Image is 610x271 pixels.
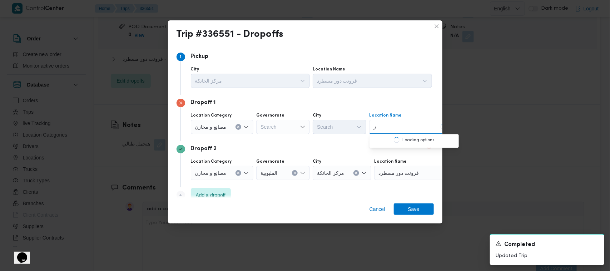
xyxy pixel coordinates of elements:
[432,22,441,30] button: Closes this modal window
[300,170,306,176] button: Open list of options
[195,77,222,84] span: مركز الخانكة
[317,169,344,177] span: مركز الخانكة
[235,124,241,130] button: Clear input
[177,29,284,40] div: Trip #336551 - Dropoffs
[402,137,434,143] div: Loading options
[369,113,402,118] label: Location Name
[191,145,217,153] p: Dropoff 2
[261,169,277,177] span: القليوبية
[300,78,306,84] button: Open list of options
[191,188,231,202] button: Add a dropoff
[313,113,321,118] label: City
[422,78,428,84] button: Open list of options
[195,169,227,177] span: مصانع و مخازن
[361,170,367,176] button: Open list of options
[374,159,407,164] label: Location Name
[356,124,362,130] button: Open list of options
[191,99,216,107] p: Dropoff 1
[496,240,599,249] div: Notification
[353,170,359,176] button: Clear input
[191,66,199,72] label: City
[196,191,226,199] span: Add a dropoff
[243,170,249,176] button: Open list of options
[504,241,535,249] span: Completed
[180,55,182,59] span: 1
[256,159,284,164] label: Governorate
[191,53,209,61] p: Pickup
[394,203,434,215] button: Save
[179,101,183,105] svg: Step 2 has errors
[179,193,182,197] span: 4
[7,242,30,264] iframe: chat widget
[179,147,183,151] svg: Step 3 is complete
[243,124,249,130] button: Open list of options
[313,66,345,72] label: Location Name
[235,170,241,176] button: Clear input
[256,113,284,118] label: Governorate
[292,170,298,176] button: Clear input
[300,124,306,130] button: Open list of options
[191,159,232,164] label: Location Category
[367,203,388,215] button: Cancel
[378,169,419,177] span: فرونت دور مسطرد
[317,77,357,84] span: فرونت دور مسطرد
[496,252,599,260] p: Updated Trip
[408,203,420,215] span: Save
[370,205,385,213] span: Cancel
[191,113,232,118] label: Location Category
[195,123,227,130] span: مصانع و مخازن
[313,159,321,164] label: City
